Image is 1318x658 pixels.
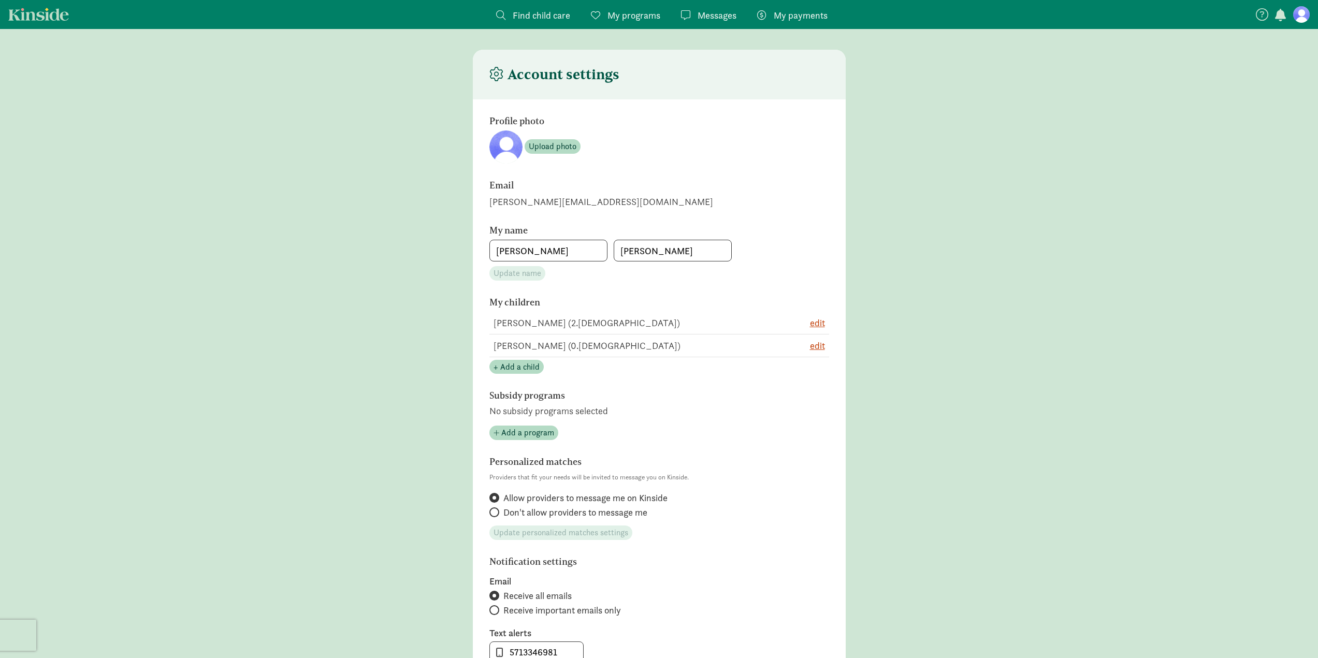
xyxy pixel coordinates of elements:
[489,390,774,401] h6: Subsidy programs
[494,361,540,373] span: + Add a child
[489,457,774,467] h6: Personalized matches
[513,8,570,22] span: Find child care
[489,525,632,540] button: Update personalized matches settings
[489,334,777,357] td: [PERSON_NAME] (0.[DEMOGRAPHIC_DATA])
[489,360,544,374] button: + Add a child
[503,506,647,519] span: Don't allow providers to message me
[503,492,668,504] span: Allow providers to message me on Kinside
[774,8,828,22] span: My payments
[489,575,829,588] label: Email
[489,180,774,191] h6: Email
[489,557,774,567] h6: Notification settings
[490,240,607,261] input: First name
[503,604,621,617] span: Receive important emails only
[525,139,581,154] button: Upload photo
[810,316,825,330] button: edit
[489,297,774,308] h6: My children
[489,426,558,440] button: Add a program
[489,471,829,484] p: Providers that fit your needs will be invited to message you on Kinside.
[501,427,554,439] span: Add a program
[489,405,829,417] p: No subsidy programs selected
[489,195,829,209] div: [PERSON_NAME][EMAIL_ADDRESS][DOMAIN_NAME]
[503,590,572,602] span: Receive all emails
[489,116,774,126] h6: Profile photo
[607,8,660,22] span: My programs
[494,527,628,539] span: Update personalized matches settings
[489,266,545,281] button: Update name
[489,312,777,334] td: [PERSON_NAME] (2.[DEMOGRAPHIC_DATA])
[529,140,576,153] span: Upload photo
[698,8,736,22] span: Messages
[494,267,541,280] span: Update name
[614,240,731,261] input: Last name
[489,627,829,639] label: Text alerts
[489,225,774,236] h6: My name
[489,66,619,83] h4: Account settings
[8,8,69,21] a: Kinside
[810,339,825,353] button: edit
